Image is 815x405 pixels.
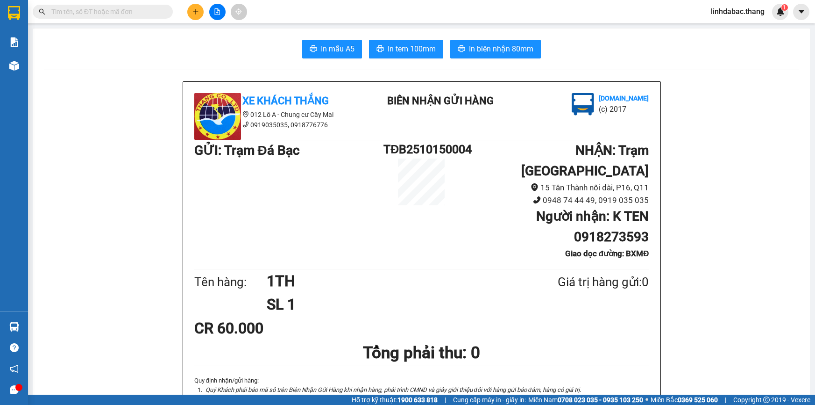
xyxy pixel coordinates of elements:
button: printerIn biên nhận 80mm [450,40,541,58]
span: message [10,385,19,394]
span: search [39,8,45,15]
strong: 0369 525 060 [678,396,718,404]
span: environment [531,183,539,191]
i: Quý Khách phải báo mã số trên Biên Nhận Gửi Hàng khi nhận hàng, phải trình CMND và giấy giới thiệ... [206,386,581,393]
span: Hỗ trợ kỹ thuật: [352,395,438,405]
h1: TĐB2510150004 [383,140,459,159]
h1: 1TH [267,269,512,293]
b: NHẬN : Trạm [GEOGRAPHIC_DATA] [521,143,649,179]
span: ⚪️ [645,398,648,402]
button: printerIn tem 100mm [369,40,443,58]
div: Tên hàng: [194,273,267,292]
span: Cung cấp máy in - giấy in: [453,395,526,405]
span: question-circle [10,343,19,352]
li: (c) 2017 [599,103,649,115]
b: BIÊN NHẬN GỬI HÀNG [387,95,494,107]
span: notification [10,364,19,373]
span: Miền Bắc [651,395,718,405]
span: copyright [763,397,770,403]
li: 0919035035, 0918776776 [194,120,362,130]
div: CR 60.000 [194,317,344,340]
span: environment [242,111,249,117]
span: printer [458,45,465,54]
span: Miền Nam [528,395,643,405]
img: logo.jpg [572,93,594,116]
button: plus [187,4,204,20]
img: solution-icon [9,37,19,47]
span: In mẫu A5 [321,43,354,55]
li: 0948 74 44 49, 0919 035 035 [460,194,649,207]
b: Người nhận : K TEN 0918273593 [536,209,649,245]
span: In tem 100mm [388,43,436,55]
h1: SL 1 [267,293,512,316]
span: linhdabac.thang [703,6,772,17]
img: logo.jpg [194,93,241,140]
img: logo-vxr [8,6,20,20]
b: GỬI : Trạm Đá Bạc [194,143,300,158]
div: Giá trị hàng gửi: 0 [512,273,649,292]
span: | [445,395,446,405]
span: file-add [214,8,220,15]
span: printer [376,45,384,54]
span: printer [310,45,317,54]
strong: 1900 633 818 [397,396,438,404]
button: file-add [209,4,226,20]
input: Tìm tên, số ĐT hoặc mã đơn [51,7,162,17]
li: 012 Lô A - Chung cư Cây Mai [194,109,362,120]
h1: Tổng phải thu: 0 [194,340,649,366]
span: In biên nhận 80mm [469,43,533,55]
span: plus [192,8,199,15]
b: Xe Khách THẮNG [242,95,329,107]
button: caret-down [793,4,809,20]
span: caret-down [797,7,806,16]
img: icon-new-feature [776,7,785,16]
span: | [725,395,726,405]
button: aim [231,4,247,20]
b: [DOMAIN_NAME] [599,94,649,102]
span: aim [235,8,242,15]
span: 1 [783,4,786,11]
img: warehouse-icon [9,61,19,71]
sup: 1 [781,4,788,11]
span: phone [242,121,249,128]
b: Giao dọc đường: BXMĐ [565,249,649,258]
img: warehouse-icon [9,322,19,332]
strong: 0708 023 035 - 0935 103 250 [558,396,643,404]
button: printerIn mẫu A5 [302,40,362,58]
span: phone [533,196,541,204]
li: 15 Tân Thành nối dài, P16, Q11 [460,181,649,194]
